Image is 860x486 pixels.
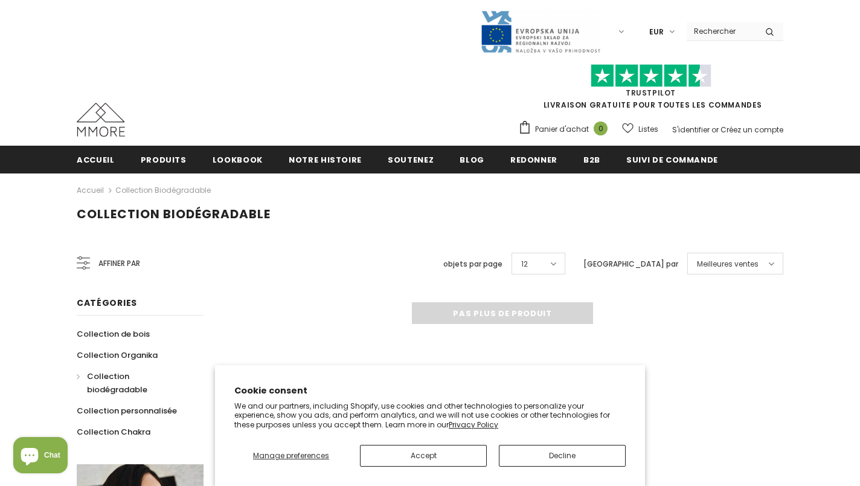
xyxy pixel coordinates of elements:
[77,183,104,198] a: Accueil
[289,154,362,166] span: Notre histoire
[638,123,658,135] span: Listes
[626,88,676,98] a: TrustPilot
[360,445,487,467] button: Accept
[510,154,557,166] span: Redonner
[87,371,147,395] span: Collection biodégradable
[622,118,658,140] a: Listes
[711,125,719,135] span: or
[213,154,263,166] span: Lookbook
[460,154,484,166] span: Blog
[535,123,589,135] span: Panier d'achat
[77,146,115,173] a: Accueil
[499,445,626,467] button: Decline
[583,154,600,166] span: B2B
[518,70,783,110] span: LIVRAISON GRATUITE POUR TOUTES LES COMMANDES
[521,258,528,270] span: 12
[649,26,664,38] span: EUR
[77,426,150,438] span: Collection Chakra
[449,420,498,430] a: Privacy Policy
[253,450,329,461] span: Manage preferences
[388,146,434,173] a: soutenez
[583,146,600,173] a: B2B
[234,445,348,467] button: Manage preferences
[77,421,150,442] a: Collection Chakra
[213,146,263,173] a: Lookbook
[115,185,211,195] a: Collection biodégradable
[234,384,626,397] h2: Cookie consent
[77,206,271,222] span: Collection biodégradable
[388,154,434,166] span: soutenez
[460,146,484,173] a: Blog
[77,405,177,416] span: Collection personnalisée
[480,26,601,36] a: Javni Razpis
[594,121,608,135] span: 0
[77,297,137,309] span: Catégories
[720,125,783,135] a: Créez un compte
[10,437,71,476] inbox-online-store-chat: Shopify online store chat
[626,154,718,166] span: Suivi de commande
[480,10,601,54] img: Javni Razpis
[77,349,158,361] span: Collection Organika
[583,258,678,270] label: [GEOGRAPHIC_DATA] par
[141,146,187,173] a: Produits
[77,366,190,400] a: Collection biodégradable
[77,345,158,366] a: Collection Organika
[77,328,150,340] span: Collection de bois
[289,146,362,173] a: Notre histoire
[697,258,759,270] span: Meilleures ventes
[77,154,115,166] span: Accueil
[443,258,502,270] label: objets par page
[77,323,150,345] a: Collection de bois
[518,120,614,138] a: Panier d'achat 0
[77,103,125,137] img: Cas MMORE
[234,401,626,430] p: We and our partners, including Shopify, use cookies and other technologies to personalize your ex...
[510,146,557,173] a: Redonner
[591,64,711,88] img: Faites confiance aux étoiles pilotes
[672,125,710,135] a: S'identifier
[77,400,177,421] a: Collection personnalisée
[626,146,718,173] a: Suivi de commande
[98,257,140,270] span: Affiner par
[141,154,187,166] span: Produits
[687,22,756,40] input: Search Site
